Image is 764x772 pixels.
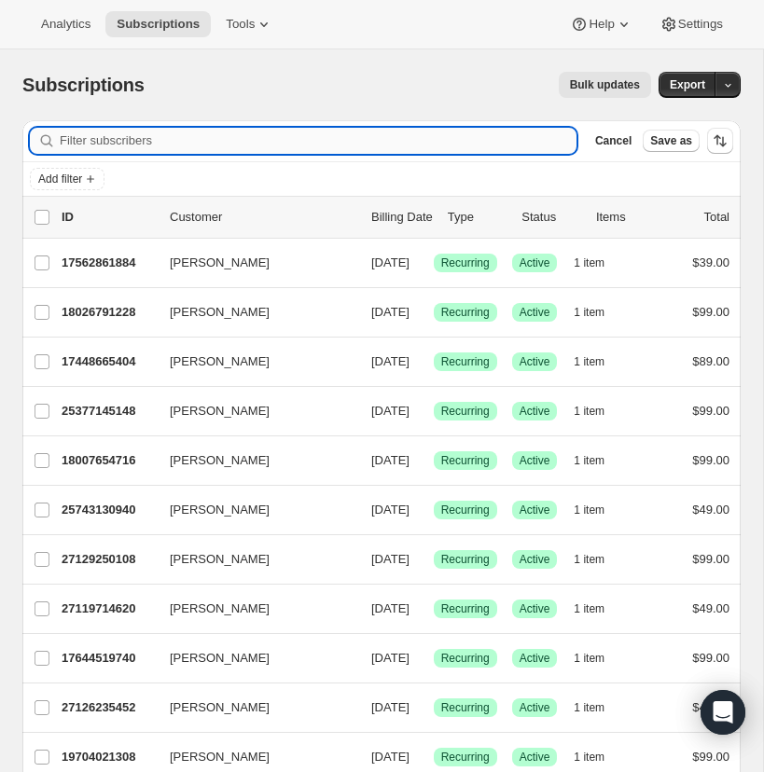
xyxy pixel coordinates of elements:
[692,750,729,764] span: $99.00
[371,601,410,615] span: [DATE]
[159,396,345,426] button: [PERSON_NAME]
[441,601,490,616] span: Recurring
[520,255,550,270] span: Active
[692,700,729,714] span: $49.00
[574,250,625,276] button: 1 item
[62,254,155,272] p: 17562861884
[62,250,729,276] div: 17562861884[PERSON_NAME][DATE]SuccessRecurringSuccessActive1 item$39.00
[371,404,410,418] span: [DATE]
[574,645,625,671] button: 1 item
[574,453,604,468] span: 1 item
[574,299,625,325] button: 1 item
[441,700,490,715] span: Recurring
[62,497,729,523] div: 25743130940[PERSON_NAME][DATE]SuccessRecurringSuccessActive1 item$49.00
[62,649,155,668] p: 17644519740
[704,208,729,227] p: Total
[62,398,729,424] div: 25377145148[PERSON_NAME][DATE]SuccessRecurringSuccessActive1 item$99.00
[643,130,700,152] button: Save as
[159,347,345,377] button: [PERSON_NAME]
[62,550,155,569] p: 27129250108
[371,552,410,566] span: [DATE]
[574,744,625,770] button: 1 item
[215,11,285,37] button: Tools
[117,17,200,32] span: Subscriptions
[159,545,345,574] button: [PERSON_NAME]
[60,128,576,154] input: Filter subscribers
[441,255,490,270] span: Recurring
[371,305,410,319] span: [DATE]
[371,453,410,467] span: [DATE]
[574,497,625,523] button: 1 item
[520,700,550,715] span: Active
[62,501,155,519] p: 25743130940
[371,750,410,764] span: [DATE]
[30,168,104,190] button: Add filter
[701,690,745,735] div: Open Intercom Messenger
[62,600,155,618] p: 27119714620
[38,172,82,186] span: Add filter
[62,698,155,717] p: 27126235452
[371,503,410,517] span: [DATE]
[574,354,604,369] span: 1 item
[441,453,490,468] span: Recurring
[170,600,270,618] span: [PERSON_NAME]
[170,748,270,766] span: [PERSON_NAME]
[520,750,550,765] span: Active
[62,645,729,671] div: 17644519740[PERSON_NAME][DATE]SuccessRecurringSuccessActive1 item$99.00
[62,352,155,371] p: 17448665404
[521,208,581,227] p: Status
[441,305,490,320] span: Recurring
[41,17,90,32] span: Analytics
[574,255,604,270] span: 1 item
[559,72,651,98] button: Bulk updates
[62,349,729,375] div: 17448665404[PERSON_NAME][DATE]SuccessRecurringSuccessActive1 item$89.00
[692,503,729,517] span: $49.00
[574,404,604,419] span: 1 item
[441,651,490,666] span: Recurring
[574,349,625,375] button: 1 item
[574,398,625,424] button: 1 item
[441,354,490,369] span: Recurring
[170,550,270,569] span: [PERSON_NAME]
[170,254,270,272] span: [PERSON_NAME]
[570,77,640,92] span: Bulk updates
[371,354,410,368] span: [DATE]
[62,451,155,470] p: 18007654716
[574,700,604,715] span: 1 item
[596,208,656,227] div: Items
[692,453,729,467] span: $99.00
[371,208,433,227] p: Billing Date
[574,651,604,666] span: 1 item
[692,255,729,269] span: $39.00
[574,596,625,622] button: 1 item
[589,17,614,32] span: Help
[707,128,733,154] button: Sort the results
[226,17,255,32] span: Tools
[441,552,490,567] span: Recurring
[170,208,356,227] p: Customer
[595,133,632,148] span: Cancel
[520,305,550,320] span: Active
[692,651,729,665] span: $99.00
[62,303,155,322] p: 18026791228
[520,651,550,666] span: Active
[159,742,345,772] button: [PERSON_NAME]
[62,546,729,572] div: 27129250108[PERSON_NAME][DATE]SuccessRecurringSuccessActive1 item$99.00
[574,695,625,721] button: 1 item
[170,303,270,322] span: [PERSON_NAME]
[648,11,734,37] button: Settings
[448,208,507,227] div: Type
[105,11,211,37] button: Subscriptions
[574,546,625,572] button: 1 item
[159,248,345,278] button: [PERSON_NAME]
[692,354,729,368] span: $89.00
[520,601,550,616] span: Active
[371,255,410,269] span: [DATE]
[559,11,644,37] button: Help
[62,695,729,721] div: 27126235452[PERSON_NAME][DATE]SuccessRecurringSuccessActive1 item$49.00
[62,208,729,227] div: IDCustomerBilling DateTypeStatusItemsTotal
[659,72,716,98] button: Export
[441,503,490,517] span: Recurring
[170,451,270,470] span: [PERSON_NAME]
[441,404,490,419] span: Recurring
